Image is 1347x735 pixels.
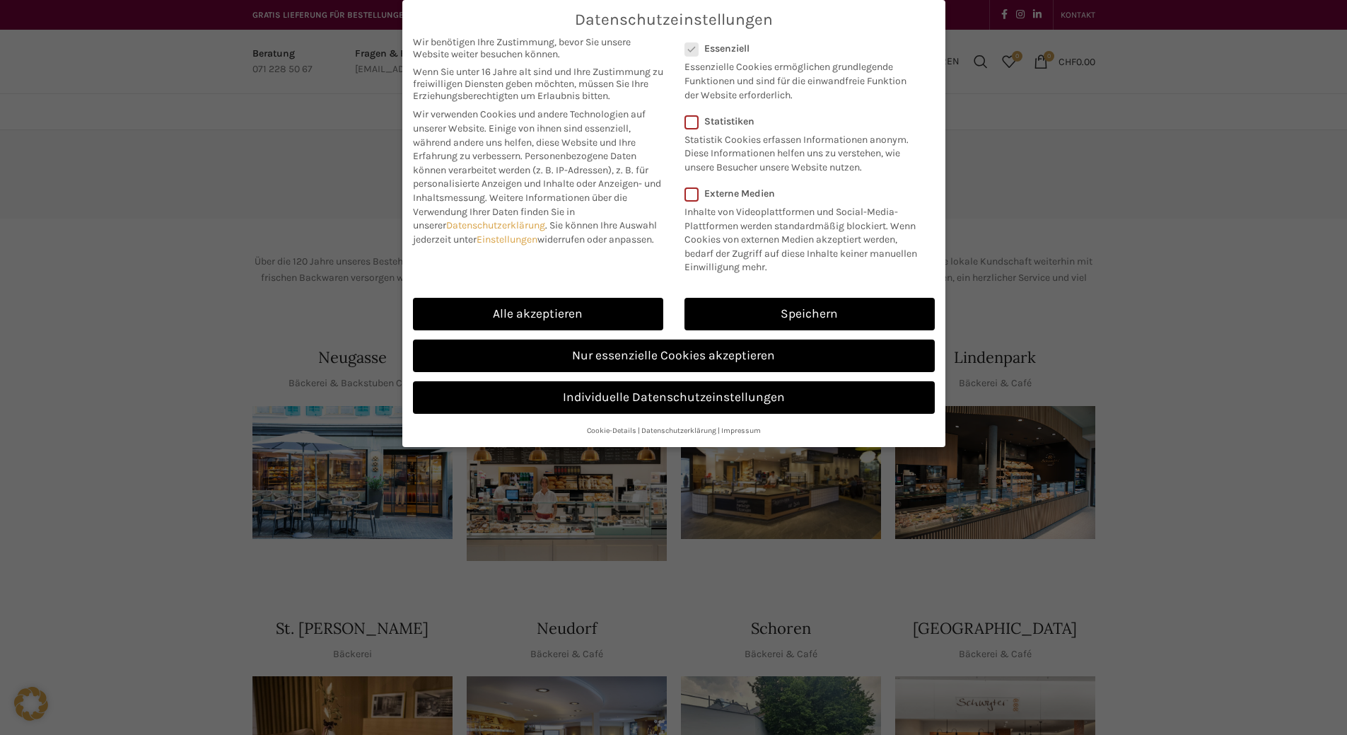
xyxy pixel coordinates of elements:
[413,66,663,102] span: Wenn Sie unter 16 Jahre alt sind und Ihre Zustimmung zu freiwilligen Diensten geben möchten, müss...
[721,426,761,435] a: Impressum
[413,36,663,60] span: Wir benötigen Ihre Zustimmung, bevor Sie unsere Website weiter besuchen können.
[684,54,916,102] p: Essenzielle Cookies ermöglichen grundlegende Funktionen und sind für die einwandfreie Funktion de...
[413,108,646,162] span: Wir verwenden Cookies und andere Technologien auf unserer Website. Einige von ihnen sind essenzie...
[413,150,661,204] span: Personenbezogene Daten können verarbeitet werden (z. B. IP-Adressen), z. B. für personalisierte A...
[413,219,657,245] span: Sie können Ihre Auswahl jederzeit unter widerrufen oder anpassen.
[477,233,537,245] a: Einstellungen
[413,381,935,414] a: Individuelle Datenschutzeinstellungen
[684,298,935,330] a: Speichern
[446,219,545,231] a: Datenschutzerklärung
[684,187,926,199] label: Externe Medien
[413,298,663,330] a: Alle akzeptieren
[684,199,926,274] p: Inhalte von Videoplattformen und Social-Media-Plattformen werden standardmäßig blockiert. Wenn Co...
[413,192,627,231] span: Weitere Informationen über die Verwendung Ihrer Daten finden Sie in unserer .
[575,11,773,29] span: Datenschutzeinstellungen
[641,426,716,435] a: Datenschutzerklärung
[684,42,916,54] label: Essenziell
[587,426,636,435] a: Cookie-Details
[684,127,916,175] p: Statistik Cookies erfassen Informationen anonym. Diese Informationen helfen uns zu verstehen, wie...
[413,340,935,372] a: Nur essenzielle Cookies akzeptieren
[684,115,916,127] label: Statistiken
